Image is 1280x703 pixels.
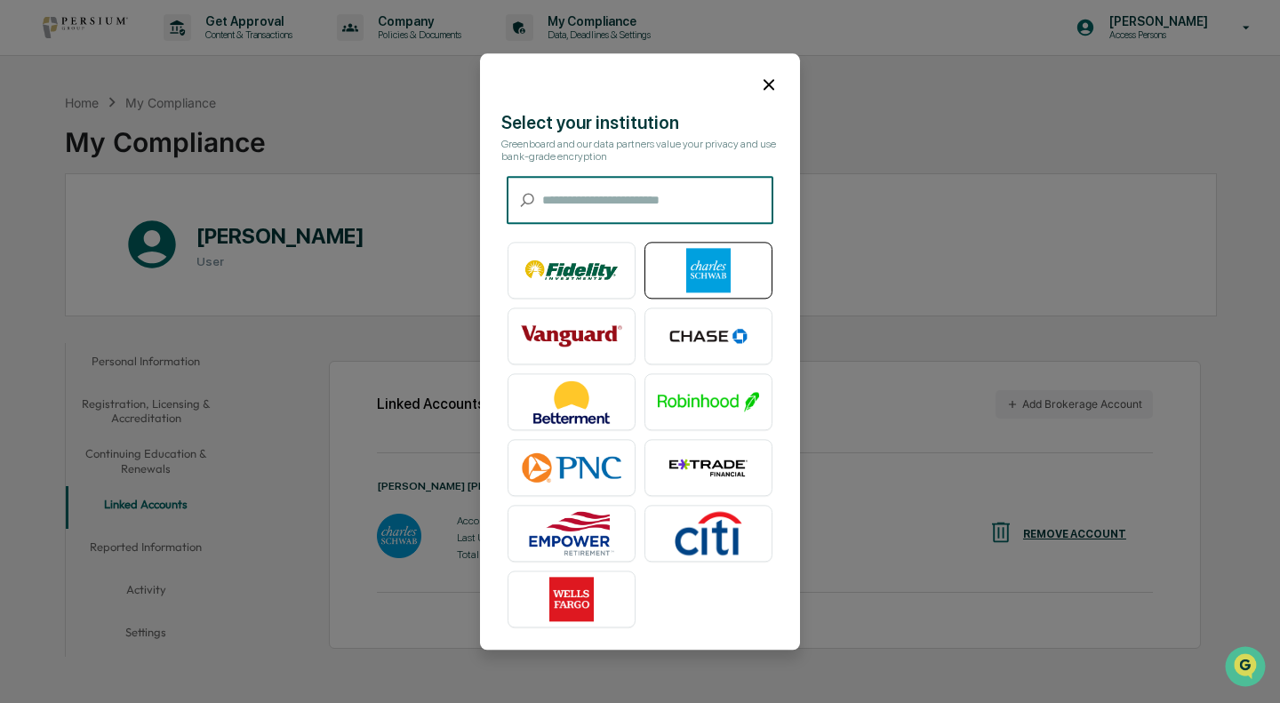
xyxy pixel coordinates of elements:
[177,301,215,315] span: Pylon
[18,226,32,240] div: 🖐️
[658,445,759,490] img: E*TRADE
[60,136,292,154] div: Start new chat
[18,37,324,66] p: How can we help?
[521,248,622,292] img: Fidelity Investments
[302,141,324,163] button: Start new chat
[658,379,759,424] img: Robinhood
[60,154,225,168] div: We're available if you need us!
[521,445,622,490] img: PNC
[521,577,622,621] img: Wells Fargo
[125,300,215,315] a: Powered byPylon
[521,379,622,424] img: Betterment
[18,260,32,274] div: 🔎
[18,136,50,168] img: 1746055101610-c473b297-6a78-478c-a979-82029cc54cd1
[501,112,779,133] div: Select your institution
[36,258,112,276] span: Data Lookup
[129,226,143,240] div: 🗄️
[658,314,759,358] img: Chase
[36,224,115,242] span: Preclearance
[122,217,228,249] a: 🗄️Attestations
[11,251,119,283] a: 🔎Data Lookup
[521,511,622,555] img: Empower Retirement
[1223,644,1271,692] iframe: Open customer support
[147,224,220,242] span: Attestations
[658,248,759,292] img: Charles Schwab
[521,314,622,358] img: Vanguard
[11,217,122,249] a: 🖐️Preclearance
[501,138,779,163] div: Greenboard and our data partners value your privacy and use bank-grade encryption
[658,511,759,555] img: Citibank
